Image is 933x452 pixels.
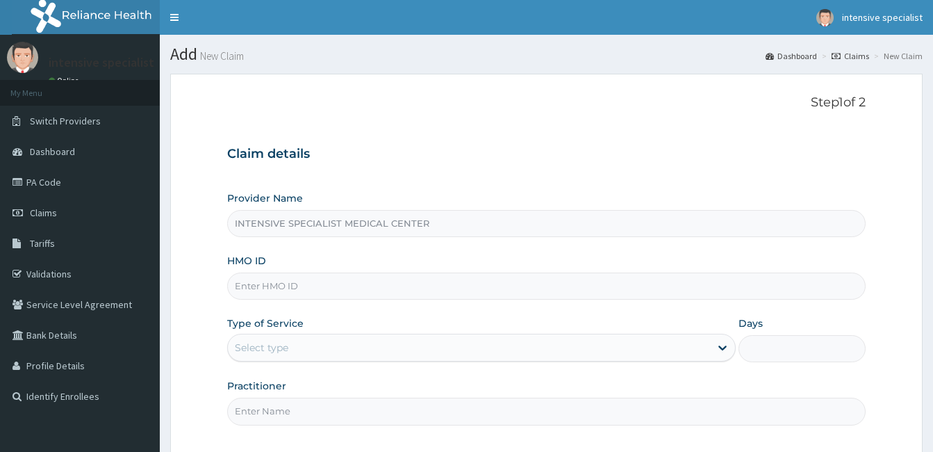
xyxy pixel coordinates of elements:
[49,76,82,86] a: Online
[197,51,244,61] small: New Claim
[227,316,304,330] label: Type of Service
[816,9,834,26] img: User Image
[30,115,101,127] span: Switch Providers
[227,398,866,425] input: Enter Name
[227,254,266,268] label: HMO ID
[227,379,286,393] label: Practitioner
[227,273,866,300] input: Enter HMO ID
[30,237,55,250] span: Tariffs
[227,95,866,111] p: Step 1 of 2
[227,191,303,205] label: Provider Name
[832,50,869,62] a: Claims
[235,341,288,355] div: Select type
[870,50,923,62] li: New Claim
[49,56,154,69] p: intensive specialist
[842,11,923,24] span: intensive specialist
[766,50,817,62] a: Dashboard
[170,45,923,63] h1: Add
[738,316,763,330] label: Days
[7,42,38,73] img: User Image
[227,147,866,162] h3: Claim details
[30,207,57,219] span: Claims
[30,145,75,158] span: Dashboard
